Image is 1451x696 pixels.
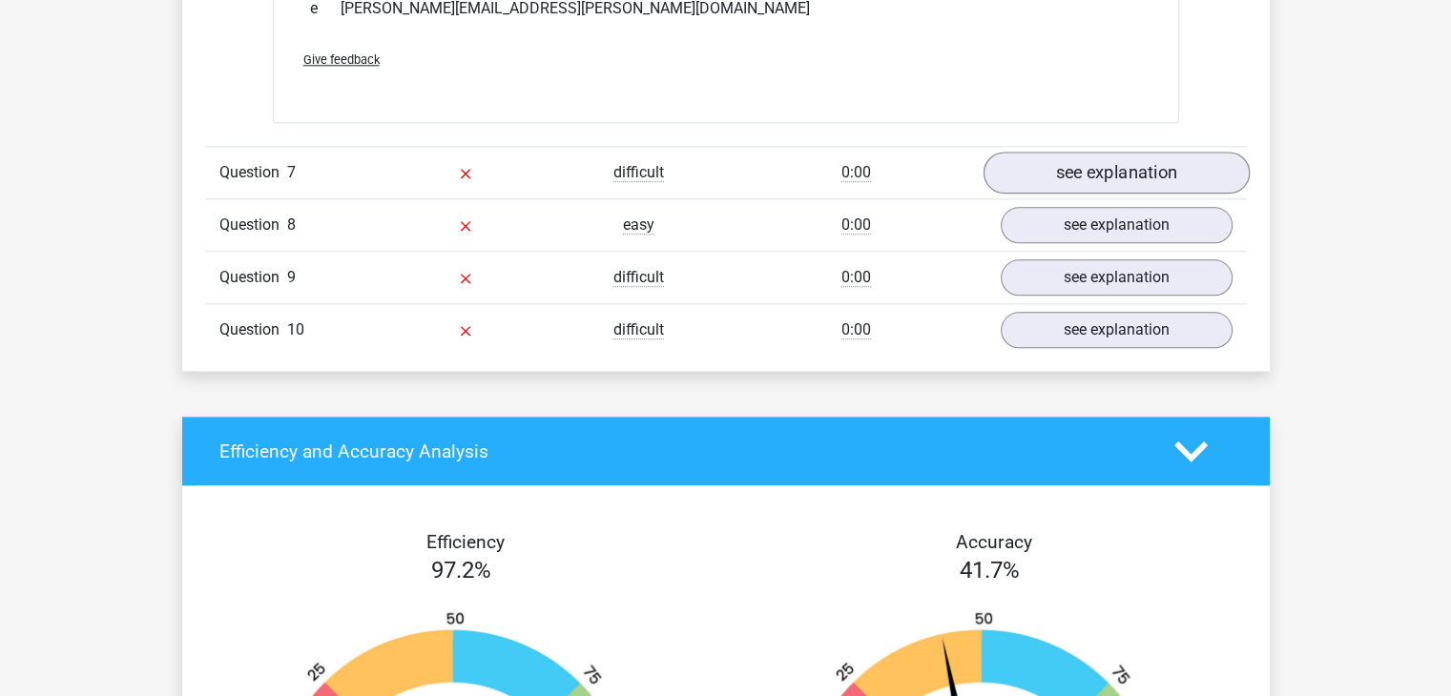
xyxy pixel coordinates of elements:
[287,163,296,181] span: 7
[219,266,287,289] span: Question
[1001,207,1233,243] a: see explanation
[841,320,871,339] span: 0:00
[841,268,871,287] span: 0:00
[219,440,1146,462] h4: Efficiency and Accuracy Analysis
[219,531,712,553] h4: Efficiency
[960,557,1020,583] span: 41.7%
[303,52,380,67] span: Give feedback
[841,163,871,182] span: 0:00
[613,320,664,339] span: difficult
[431,557,491,583] span: 97.2%
[219,214,287,236] span: Question
[1001,259,1233,296] a: see explanation
[287,320,304,338] span: 10
[287,268,296,286] span: 9
[613,163,664,182] span: difficult
[1001,312,1233,348] a: see explanation
[983,152,1249,194] a: see explanation
[219,161,287,184] span: Question
[613,268,664,287] span: difficult
[623,215,654,235] span: easy
[748,531,1240,553] h4: Accuracy
[219,318,287,341] span: Question
[287,215,296,234] span: 8
[841,215,871,235] span: 0:00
